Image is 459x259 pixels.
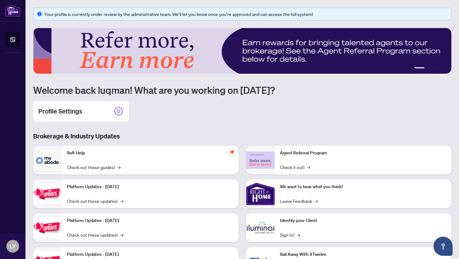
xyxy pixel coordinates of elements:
[427,67,430,70] button: 2
[67,251,233,258] p: Platform Updates - [DATE]
[307,164,310,171] span: →
[437,67,440,70] button: 4
[433,237,453,256] button: Open asap
[442,67,445,70] button: 5
[67,217,233,224] p: Platform Updates - [DATE]
[67,183,233,190] p: Platform Updates - [DATE]
[33,184,62,204] img: Platform Updates - July 21, 2025
[246,152,275,169] img: Agent Referral Program
[67,197,123,204] a: Check out these updates!→
[33,218,62,238] img: Platform Updates - July 8, 2025
[280,251,446,258] p: Sail Away With 8Twelve
[120,197,123,204] span: →
[38,107,82,116] h2: Profile Settings
[117,164,120,171] span: →
[280,164,310,171] a: Check it out!→
[37,12,42,16] span: info-circle
[280,217,446,224] p: Identify your Client
[280,197,318,204] a: Leave Feedback→
[44,11,447,18] div: Your profile is currently under review by the administrative team. We’ll let you know once you’re...
[280,231,300,238] a: Sign In!→
[228,148,236,156] span: pushpin
[33,28,451,74] img: Slide 0
[315,197,318,204] span: →
[33,132,451,141] h3: Brokerage & Industry Updates
[33,84,451,96] h1: Welcome back luqman! What are you working on [DATE]?
[297,231,300,238] span: →
[432,67,435,70] button: 3
[33,146,62,174] img: Self-Help
[120,231,123,238] span: →
[67,150,233,157] p: Self-Help
[414,67,425,70] button: 1
[280,150,446,157] p: Agent Referral Program
[10,242,16,251] span: LY
[67,164,120,171] a: Check out these guides!→
[67,231,123,238] a: Check out these updates!→
[280,183,446,190] p: We want to hear what you think!
[246,180,275,208] img: We want to hear what you think!
[246,213,275,242] img: Identify your Client
[5,5,20,17] img: logo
